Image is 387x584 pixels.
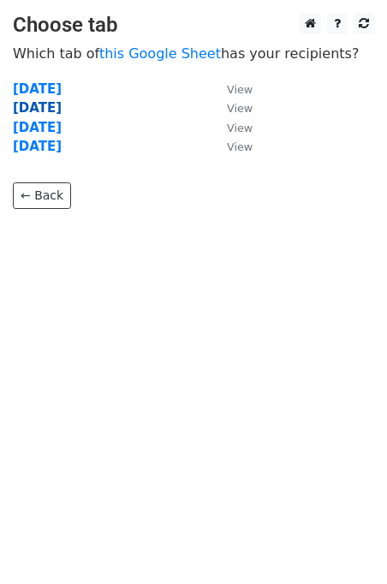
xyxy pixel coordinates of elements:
[13,182,71,209] a: ← Back
[13,120,62,135] a: [DATE]
[227,140,253,153] small: View
[210,81,253,97] a: View
[13,45,374,63] p: Which tab of has your recipients?
[99,45,221,62] a: this Google Sheet
[210,139,253,154] a: View
[210,100,253,116] a: View
[210,120,253,135] a: View
[13,13,374,38] h3: Choose tab
[13,139,62,154] a: [DATE]
[13,100,62,116] a: [DATE]
[227,102,253,115] small: View
[227,83,253,96] small: View
[13,81,62,97] a: [DATE]
[301,502,387,584] iframe: Chat Widget
[227,122,253,134] small: View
